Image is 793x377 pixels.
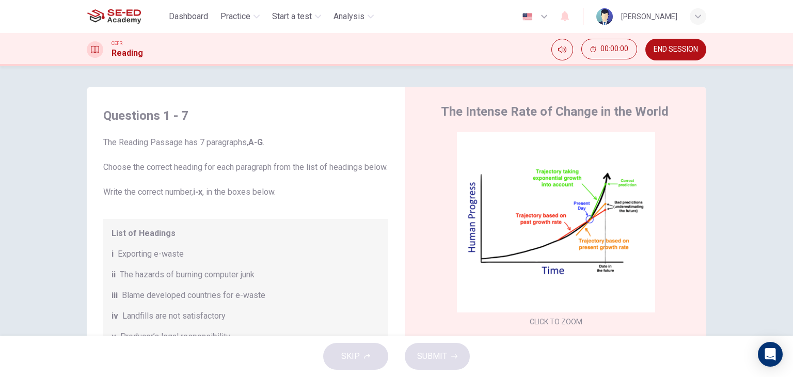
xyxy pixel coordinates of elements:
b: i-x [193,187,202,197]
span: END SESSION [654,45,698,54]
span: Practice [220,10,250,23]
button: Practice [216,7,264,26]
span: 00:00:00 [600,45,628,53]
span: Analysis [334,10,364,23]
span: Dashboard [169,10,208,23]
img: SE-ED Academy logo [87,6,141,27]
button: 00:00:00 [581,39,637,59]
h4: Questions 1 - 7 [103,107,388,124]
span: iv [112,310,118,322]
span: i [112,248,114,260]
span: The hazards of burning computer junk [120,269,255,281]
span: The Reading Passage has 7 paragraphs, . Choose the correct heading for each paragraph from the li... [103,136,388,198]
div: Mute [551,39,573,60]
span: CEFR [112,40,122,47]
span: Exporting e-waste [118,248,184,260]
span: iii [112,289,118,302]
button: Start a test [268,7,325,26]
span: Landfills are not satisfactory [122,310,226,322]
h1: Reading [112,47,143,59]
a: SE-ED Academy logo [87,6,165,27]
span: ii [112,269,116,281]
img: Profile picture [596,8,613,25]
div: Open Intercom Messenger [758,342,783,367]
span: Producer’s legal responsibility [120,331,230,343]
span: Blame developed countries for e-waste [122,289,265,302]
span: v [112,331,116,343]
button: END SESSION [645,39,706,60]
button: Dashboard [165,7,212,26]
span: Start a test [272,10,312,23]
h4: The Intense Rate of Change in the World [441,103,669,120]
div: [PERSON_NAME] [621,10,677,23]
div: Hide [581,39,637,60]
img: en [521,13,534,21]
b: A-G [248,137,263,147]
span: List of Headings [112,227,380,240]
button: Analysis [329,7,378,26]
